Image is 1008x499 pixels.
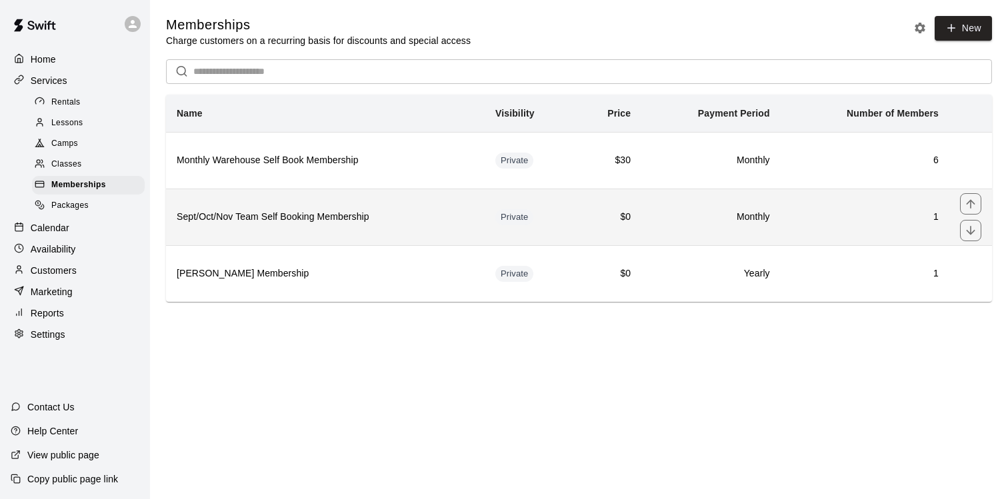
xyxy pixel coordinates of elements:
a: Availability [11,239,139,259]
p: Customers [31,264,77,277]
h6: 1 [791,210,939,225]
a: Lessons [32,113,150,133]
h6: Yearly [652,266,770,281]
span: Private [495,211,534,224]
span: Lessons [51,117,83,130]
div: This membership is hidden from the memberships page [495,209,534,225]
div: Rentals [32,93,145,112]
h6: Monthly [652,153,770,168]
a: Rentals [32,92,150,113]
b: Visibility [495,108,535,119]
p: Contact Us [27,400,75,414]
a: Home [11,49,139,69]
a: Memberships [32,175,150,196]
a: Camps [32,134,150,155]
span: Rentals [51,96,81,109]
table: simple table [166,95,992,302]
button: move item down [960,220,981,241]
p: Services [31,74,67,87]
div: Camps [32,135,145,153]
b: Name [177,108,203,119]
span: Private [495,155,534,167]
button: move item up [960,193,981,215]
p: Availability [31,243,76,256]
p: View public page [27,448,99,462]
a: Services [11,71,139,91]
h5: Memberships [166,16,471,34]
span: Memberships [51,179,106,192]
span: Private [495,268,534,280]
h6: $30 [585,153,631,168]
p: Reports [31,306,64,320]
b: Number of Members [847,108,939,119]
p: Help Center [27,424,78,438]
a: Marketing [11,282,139,302]
p: Calendar [31,221,69,235]
div: Memberships [32,176,145,195]
h6: $0 [585,210,631,225]
a: New [935,16,992,41]
h6: $0 [585,266,631,281]
p: Marketing [31,285,73,298]
span: Classes [51,158,81,171]
a: Classes [32,155,150,175]
h6: Monthly [652,210,770,225]
a: Customers [11,260,139,280]
h6: 6 [791,153,939,168]
p: Settings [31,328,65,341]
a: Settings [11,324,139,344]
a: Calendar [11,218,139,238]
button: Memberships settings [910,18,930,38]
p: Home [31,53,56,66]
b: Payment Period [698,108,770,119]
a: Packages [32,196,150,217]
div: Packages [32,197,145,215]
span: Camps [51,137,78,151]
h6: Sept/Oct/Nov Team Self Booking Membership [177,210,474,225]
div: This membership is hidden from the memberships page [495,153,534,169]
a: Reports [11,303,139,323]
h6: Monthly Warehouse Self Book Membership [177,153,474,168]
div: Classes [32,155,145,174]
h6: [PERSON_NAME] Membership [177,266,474,281]
span: Packages [51,199,89,213]
h6: 1 [791,266,939,281]
p: Copy public page link [27,472,118,486]
p: Charge customers on a recurring basis for discounts and special access [166,34,471,47]
div: This membership is hidden from the memberships page [495,266,534,282]
div: Lessons [32,114,145,133]
b: Price [607,108,631,119]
